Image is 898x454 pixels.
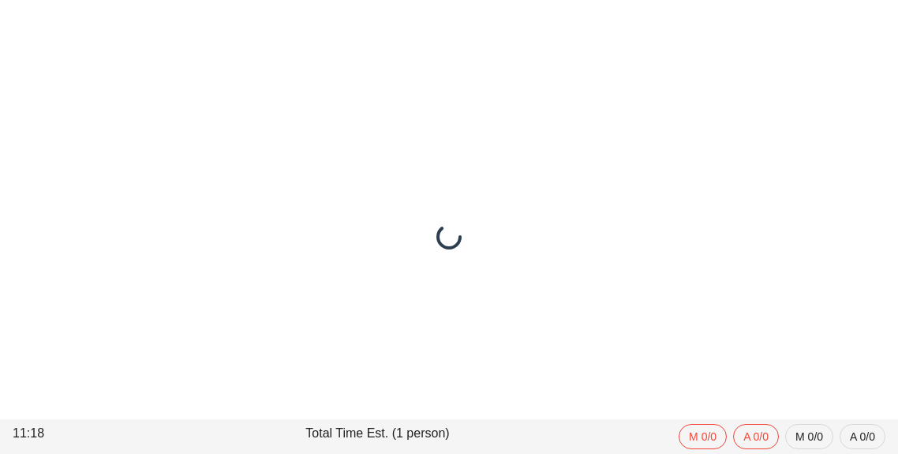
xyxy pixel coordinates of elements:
span: M 0/0 [689,425,717,448]
div: 11:18 [9,421,302,452]
div: Total Time Est. (1 person) [302,421,595,452]
span: A 0/0 [743,425,769,448]
span: M 0/0 [795,425,823,448]
span: A 0/0 [850,425,875,448]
